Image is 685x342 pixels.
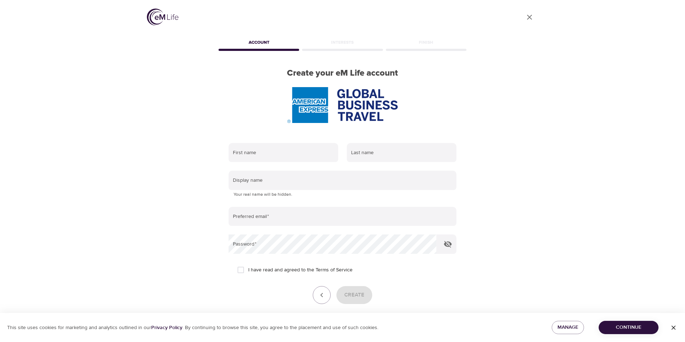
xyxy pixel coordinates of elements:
[316,266,353,274] a: Terms of Service
[604,323,653,332] span: Continue
[521,9,538,26] a: close
[248,266,353,274] span: I have read and agreed to the
[557,323,578,332] span: Manage
[217,68,468,79] h2: Create your eM Life account
[287,87,398,123] img: AmEx%20GBT%20logo.png
[599,321,658,334] button: Continue
[234,191,451,198] p: Your real name will be hidden.
[147,9,178,25] img: logo
[552,321,584,334] button: Manage
[151,324,182,331] a: Privacy Policy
